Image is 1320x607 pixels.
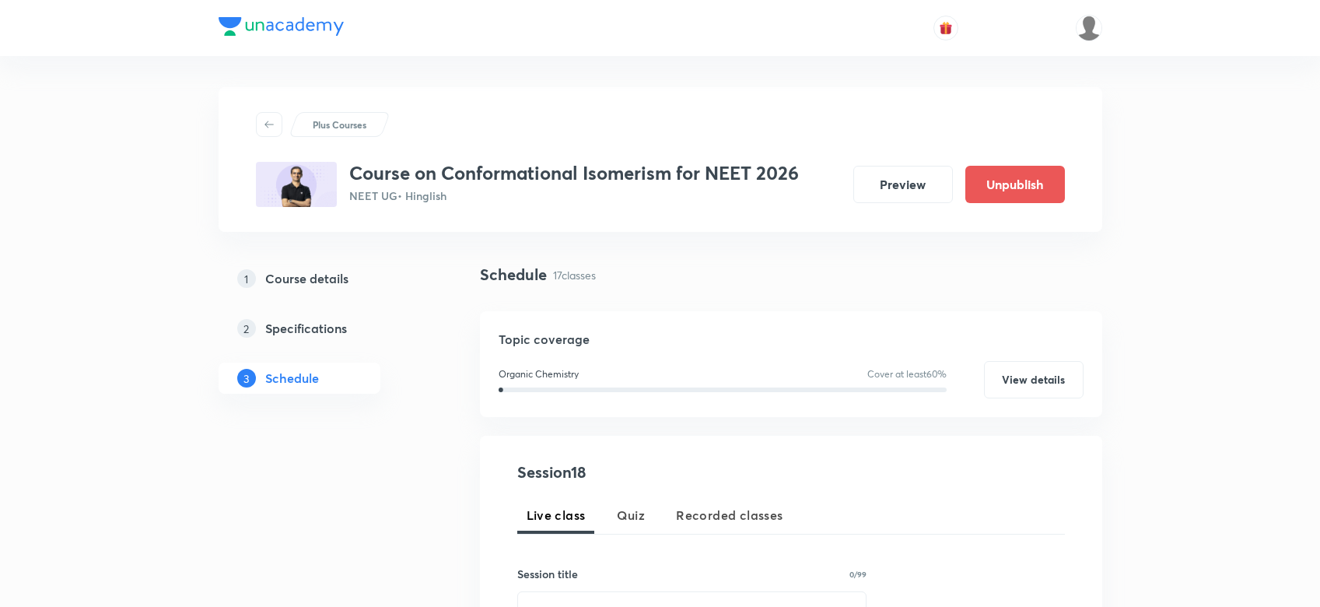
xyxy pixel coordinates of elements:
a: 1Course details [219,263,430,294]
h4: Session 18 [517,461,801,484]
h3: Course on Conformational Isomerism for NEET 2026 [349,162,799,184]
span: Live class [527,506,586,525]
p: Plus Courses [313,118,366,132]
h6: Session title [517,566,578,582]
img: avatar [939,21,953,35]
h5: Schedule [265,369,319,388]
a: 2Specifications [219,313,430,344]
img: Shahrukh Ansari [1076,15,1102,41]
button: Preview [853,166,953,203]
p: 17 classes [553,267,596,283]
img: Company Logo [219,17,344,36]
h5: Course details [265,269,348,288]
button: View details [984,361,1084,398]
button: Unpublish [965,166,1065,203]
p: 2 [237,319,256,338]
p: Cover at least 60 % [867,367,947,381]
p: Organic Chemistry [499,367,579,381]
span: Recorded classes [676,506,783,525]
h5: Topic coverage [499,330,1084,349]
p: 3 [237,369,256,388]
h5: Specifications [265,319,347,338]
span: Quiz [617,506,646,525]
button: avatar [933,16,958,40]
p: 1 [237,269,256,288]
h4: Schedule [480,263,547,286]
p: NEET UG • Hinglish [349,188,799,204]
img: D674A731-A7AE-43A9-94E4-BA0F33DF0C93_plus.png [256,162,337,207]
p: 0/99 [849,570,867,578]
a: Company Logo [219,17,344,40]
